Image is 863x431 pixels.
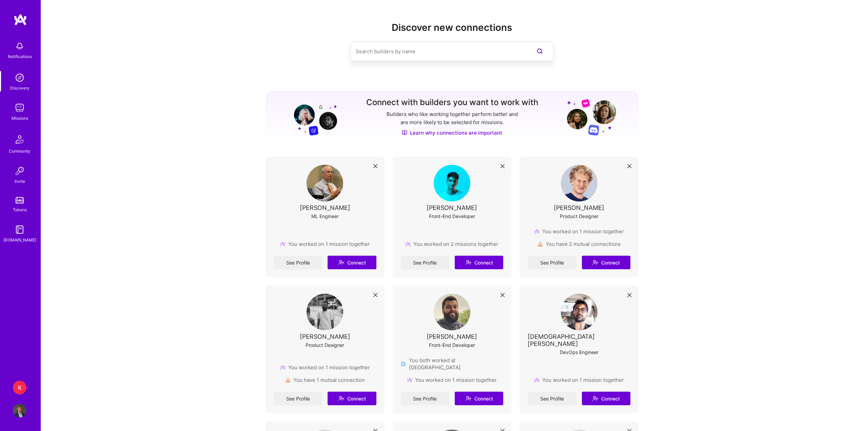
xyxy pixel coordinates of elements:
div: Front-End Developer [429,213,475,220]
a: K [11,381,28,394]
div: [PERSON_NAME] [300,333,350,340]
button: Connect [455,392,503,405]
i: icon Connect [465,259,471,266]
div: [PERSON_NAME] [427,204,477,211]
div: [PERSON_NAME] [427,333,477,340]
img: Invite [13,164,26,178]
div: You worked on 1 mission together [407,376,497,384]
div: You worked on 2 missions together [405,240,498,248]
div: You worked on 1 mission together [534,376,624,384]
div: You worked on 1 mission together [280,240,370,248]
img: tokens [16,197,24,203]
div: Tokens [13,206,27,213]
div: Notifications [8,53,32,60]
p: Builders who like working together perform better and are more likely to be selected for missions. [385,110,519,126]
img: bell [13,39,26,53]
img: Discover [402,130,407,136]
a: See Profile [401,256,449,269]
i: icon Connect [338,259,344,266]
img: Grow your network [288,98,337,136]
i: icon Close [373,164,377,168]
a: See Profile [528,256,576,269]
img: User Avatar [434,294,470,330]
a: See Profile [528,392,576,405]
div: ML Engineer [311,213,339,220]
input: Search builders by name [356,43,521,60]
img: User Avatar [561,294,597,330]
img: mission icon [280,365,286,370]
i: icon Close [373,293,377,297]
div: You worked on 1 mission together [534,228,624,235]
a: See Profile [274,392,322,405]
img: mission icon [534,377,540,383]
div: You both worked at [GEOGRAPHIC_DATA] [401,357,504,371]
img: mission icon [280,241,286,247]
i: icon Connect [592,259,598,266]
img: User Avatar [307,294,343,330]
div: DevOps Engineer [560,349,599,356]
img: User Avatar [307,165,343,201]
img: mutualConnections icon [285,377,291,383]
div: [PERSON_NAME] [300,204,350,211]
img: Grow your network [567,99,616,136]
div: [PERSON_NAME] [554,204,604,211]
div: Missions [12,115,28,122]
a: See Profile [401,392,449,405]
div: [DEMOGRAPHIC_DATA][PERSON_NAME] [528,333,630,347]
button: Connect [328,256,376,269]
i: icon Connect [592,395,598,401]
img: mission icon [407,377,412,383]
img: logo [14,14,27,26]
div: You have 1 mutual connection [285,376,365,384]
a: Learn why connections are important [402,129,502,136]
i: icon Close [501,164,505,168]
i: icon Connect [465,395,471,401]
img: mission icon [405,241,411,247]
img: User Avatar [13,404,26,417]
img: User Avatar [561,165,597,201]
div: You worked on 1 mission together [280,364,370,371]
button: Connect [455,256,503,269]
i: icon SearchPurple [536,47,544,55]
div: Product Designer [306,341,344,349]
button: Connect [582,392,630,405]
img: teamwork [13,101,26,115]
i: icon Close [501,293,505,297]
div: Product Designer [560,213,599,220]
div: Invite [15,178,25,185]
img: Community [12,131,28,148]
img: mutualConnections icon [537,241,543,247]
i: icon Connect [338,395,344,401]
img: guide book [13,223,26,236]
img: mission icon [534,229,540,234]
i: icon Close [627,164,631,168]
h2: Discover new connections [266,22,639,33]
a: See Profile [274,256,322,269]
i: icon Close [627,293,631,297]
div: Front-End Developer [429,341,475,349]
div: K [13,381,26,394]
img: User Avatar [434,165,470,201]
a: User Avatar [11,404,28,417]
div: [DOMAIN_NAME] [3,236,36,243]
h3: Connect with builders you want to work with [366,98,538,107]
img: company icon [401,361,406,367]
div: You have 2 mutual connections [537,240,621,248]
div: Discovery [10,84,30,92]
img: discovery [13,71,26,84]
button: Connect [328,392,376,405]
button: Connect [582,256,630,269]
div: Community [9,148,31,155]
